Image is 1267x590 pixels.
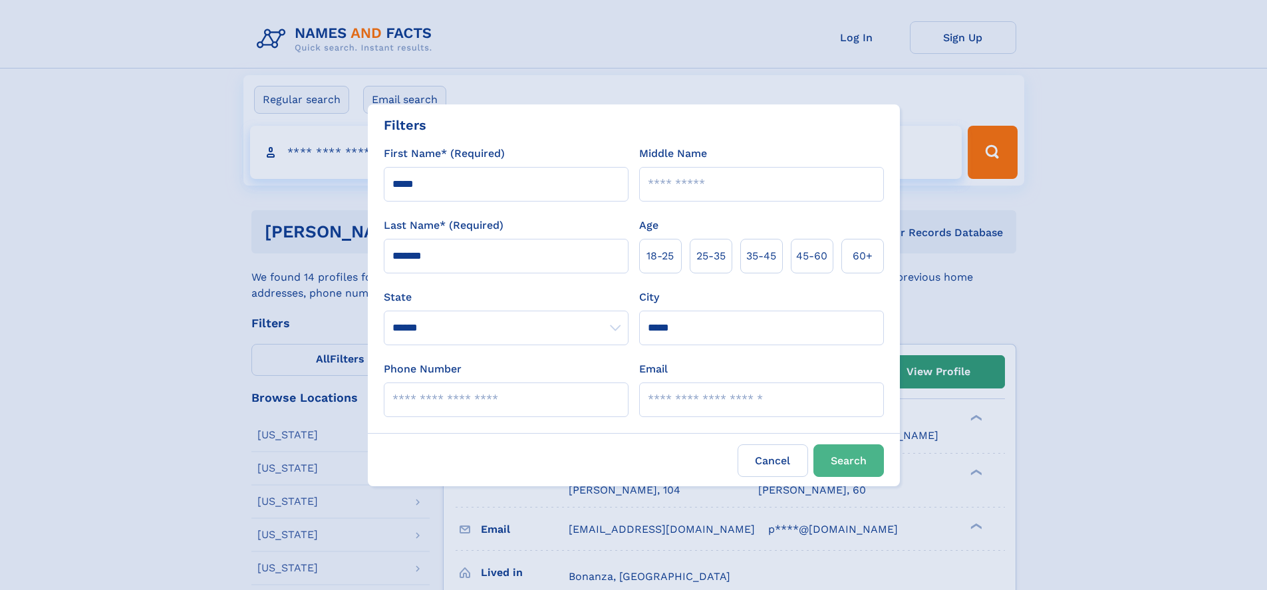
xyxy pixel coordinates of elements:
[738,444,808,477] label: Cancel
[384,115,426,135] div: Filters
[853,248,873,264] span: 60+
[639,218,658,233] label: Age
[384,146,505,162] label: First Name* (Required)
[639,289,659,305] label: City
[646,248,674,264] span: 18‑25
[384,361,462,377] label: Phone Number
[796,248,827,264] span: 45‑60
[639,146,707,162] label: Middle Name
[746,248,776,264] span: 35‑45
[384,218,503,233] label: Last Name* (Required)
[813,444,884,477] button: Search
[639,361,668,377] label: Email
[696,248,726,264] span: 25‑35
[384,289,629,305] label: State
